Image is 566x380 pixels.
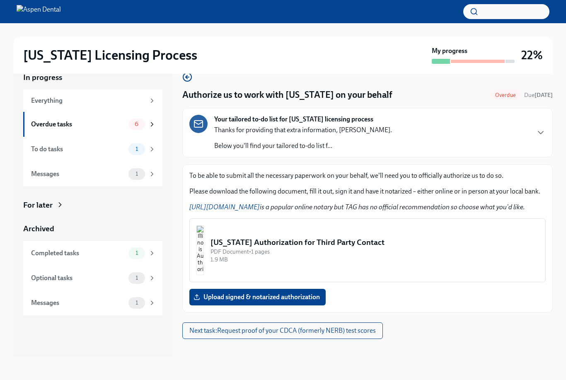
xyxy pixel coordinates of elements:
[131,300,143,306] span: 1
[23,90,162,112] a: Everything
[490,92,521,98] span: Overdue
[210,237,539,248] div: [US_STATE] Authorization for Third Party Contact
[131,275,143,281] span: 1
[210,256,539,264] div: 1.9 MB
[189,171,546,180] p: To be able to submit all the necessary paperwork on your behalf, we'll need you to officially aut...
[31,298,125,307] div: Messages
[521,48,543,63] h3: 22%
[182,89,392,101] h4: Authorize us to work with [US_STATE] on your behalf
[214,126,392,135] p: Thanks for providing that extra information, [PERSON_NAME].
[31,120,125,129] div: Overdue tasks
[31,274,125,283] div: Optional tasks
[23,200,53,211] div: For later
[189,187,546,196] p: Please download the following document, fill it out, sign it and have it notarized – either onlin...
[23,223,162,234] a: Archived
[196,225,204,275] img: Illinois Authorization for Third Party Contact
[23,112,162,137] a: Overdue tasks6
[23,162,162,186] a: Messages1
[189,203,525,211] em: is a popular online notary but TAG has no official recommendation so choose what you'd like.
[535,92,553,99] strong: [DATE]
[189,327,376,335] span: Next task : Request proof of your CDCA (formerly NERB) test scores
[23,72,162,83] a: In progress
[214,141,392,150] p: Below you'll find your tailored to-do list f...
[189,218,546,282] button: [US_STATE] Authorization for Third Party ContactPDF Document•1 pages1.9 MB
[131,250,143,256] span: 1
[17,5,61,18] img: Aspen Dental
[524,92,553,99] span: Due
[23,290,162,315] a: Messages1
[210,248,539,256] div: PDF Document • 1 pages
[130,121,143,127] span: 6
[23,200,162,211] a: For later
[131,146,143,152] span: 1
[214,115,373,124] strong: Your tailored to-do list for [US_STATE] licensing process
[31,169,125,179] div: Messages
[23,241,162,266] a: Completed tasks1
[31,96,145,105] div: Everything
[131,171,143,177] span: 1
[182,322,383,339] button: Next task:Request proof of your CDCA (formerly NERB) test scores
[31,145,125,154] div: To do tasks
[23,137,162,162] a: To do tasks1
[189,289,326,305] label: Upload signed & notarized authorization
[432,46,467,56] strong: My progress
[189,203,260,211] a: [URL][DOMAIN_NAME]
[23,47,197,63] h2: [US_STATE] Licensing Process
[31,249,125,258] div: Completed tasks
[524,91,553,99] span: September 3rd, 2025 10:00
[23,266,162,290] a: Optional tasks1
[195,293,320,301] span: Upload signed & notarized authorization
